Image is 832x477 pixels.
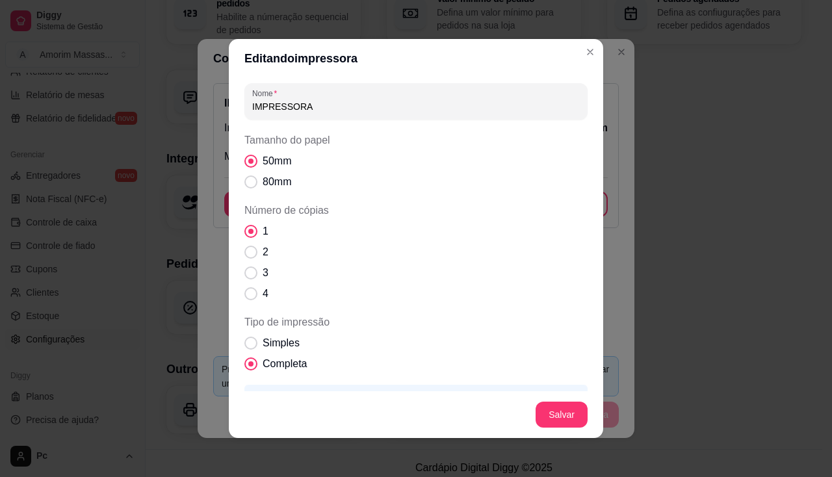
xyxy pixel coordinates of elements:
[263,286,268,302] span: 4
[263,335,300,351] span: Simples
[263,356,307,372] span: Completa
[229,39,603,78] header: Editando impressora
[244,203,588,218] span: Número de cópias
[263,265,268,281] span: 3
[244,133,588,190] div: Tamanho do papel
[580,42,601,62] button: Close
[263,153,291,169] span: 50mm
[252,88,281,99] label: Nome
[263,244,268,260] span: 2
[244,315,588,330] span: Tipo de impressão
[263,174,291,190] span: 80mm
[536,402,588,428] button: Salvar
[244,315,588,372] div: Tipo de impressão
[252,100,580,113] input: Nome
[244,203,588,302] div: Número de cópias
[244,133,588,148] span: Tamanho do papel
[263,224,268,239] span: 1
